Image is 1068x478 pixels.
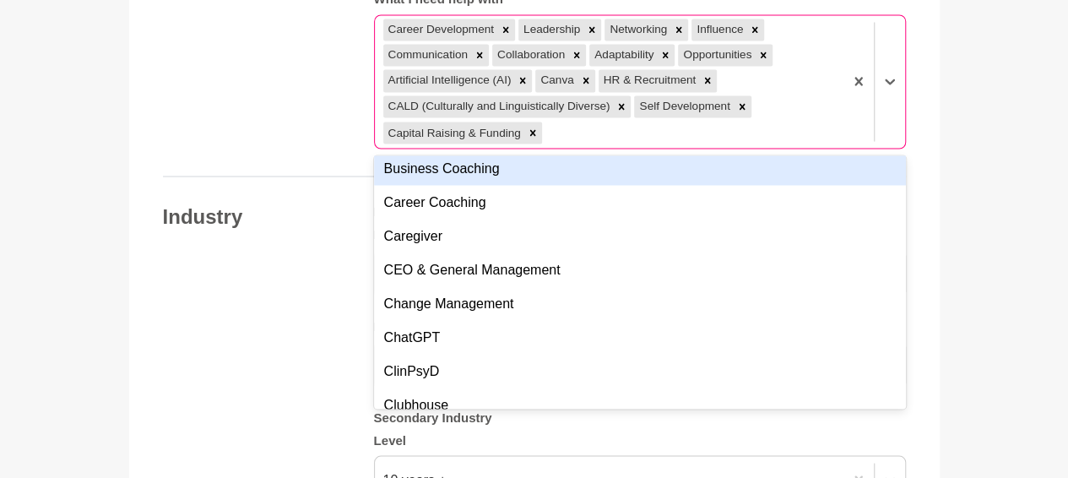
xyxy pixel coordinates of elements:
[374,219,906,253] div: Caregiver
[383,69,514,91] div: Artificial Intelligence (AI)
[599,69,699,91] div: HR & Recruitment
[691,19,745,41] div: Influence
[383,95,613,117] div: CALD (Culturally and Linguistically Diverse)
[374,388,906,421] div: Clubhouse
[374,320,906,354] div: ChatGPT
[535,69,576,91] div: Canva
[374,185,906,219] div: Career Coaching
[163,204,340,229] h4: Industry
[374,151,906,185] div: Business Coaching
[634,95,732,117] div: Self Development
[383,44,470,66] div: Communication
[589,44,656,66] div: Adaptability
[374,354,906,388] div: ClinPsyD
[383,122,523,144] div: Capital Raising & Funding
[604,19,670,41] div: Networking
[374,410,906,426] h5: Secondary Industry
[374,432,906,448] h5: Level
[678,44,754,66] div: Opportunities
[374,286,906,320] div: Change Management
[374,253,906,286] div: CEO & General Management
[383,19,496,41] div: Career Development
[492,44,567,66] div: Collaboration
[518,19,583,41] div: Leadership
